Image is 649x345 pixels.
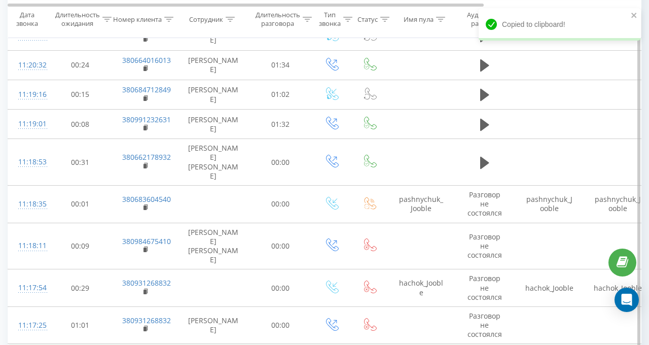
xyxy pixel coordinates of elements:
div: Длительность ожидания [55,11,100,28]
td: 00:24 [49,50,112,80]
td: 00:00 [249,223,312,269]
span: Разговор не состоялся [467,311,502,339]
td: [PERSON_NAME] [PERSON_NAME] [178,223,249,269]
td: [PERSON_NAME] [178,306,249,344]
td: 01:02 [249,80,312,109]
a: 380931268832 [122,316,171,325]
div: Open Intercom Messenger [615,288,639,312]
td: 00:00 [249,186,312,223]
td: pashnychuk_Jooble [515,186,584,223]
span: Разговор не состоялся [467,232,502,260]
td: 01:34 [249,50,312,80]
td: [PERSON_NAME] [PERSON_NAME] [178,139,249,186]
div: Статус [357,15,378,23]
div: 11:20:32 [18,55,39,75]
div: Номер клиента [113,15,162,23]
td: 01:32 [249,110,312,139]
div: Сотрудник [189,15,223,23]
td: 00:15 [49,80,112,109]
div: 11:19:16 [18,85,39,105]
div: 11:18:53 [18,152,39,172]
a: 380991232631 [122,115,171,124]
td: 00:00 [249,269,312,307]
a: 380984675410 [122,236,171,246]
div: Тип звонка [319,11,341,28]
td: hachok_Jooble [388,269,454,307]
td: 00:31 [49,139,112,186]
a: 380662178932 [122,152,171,162]
td: 00:08 [49,110,112,139]
td: [PERSON_NAME] [178,80,249,109]
div: 11:17:54 [18,278,39,298]
div: Copied to clipboard! [479,8,641,41]
div: Имя пула [404,15,434,23]
td: 00:09 [49,223,112,269]
div: 11:17:25 [18,316,39,335]
a: 380683604540 [122,194,171,204]
a: 380684712849 [122,85,171,94]
span: Разговор не состоялся [467,190,502,218]
div: 11:18:11 [18,236,39,256]
td: 00:00 [249,139,312,186]
a: 380931268832 [122,278,171,288]
span: Разговор не состоялся [467,273,502,301]
td: 00:29 [49,269,112,307]
div: 11:18:35 [18,194,39,214]
td: hachok_Jooble [515,269,584,307]
td: 01:01 [49,306,112,344]
div: Длительность разговора [256,11,300,28]
a: 380664016013 [122,55,171,65]
div: Аудиозапись разговора [463,11,512,28]
td: pashnychuk_Jooble [388,186,454,223]
td: [PERSON_NAME] [178,110,249,139]
td: [PERSON_NAME] [178,50,249,80]
div: 11:19:01 [18,114,39,134]
td: 00:00 [249,306,312,344]
div: Дата звонка [8,11,46,28]
td: 00:01 [49,186,112,223]
button: close [631,11,638,21]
